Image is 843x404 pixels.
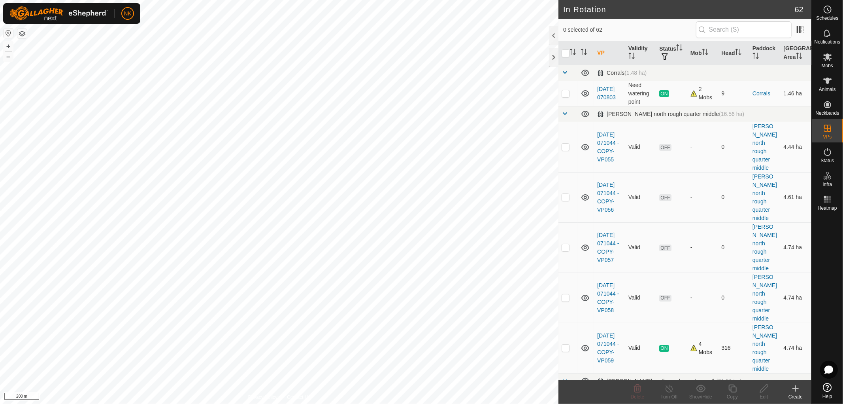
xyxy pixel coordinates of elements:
span: Mobs [822,63,833,68]
h2: In Rotation [563,5,795,14]
button: Map Layers [17,29,27,38]
td: Valid [625,122,656,172]
a: [PERSON_NAME] north rough quarter middle [752,123,777,171]
td: 316 [718,323,749,373]
span: OFF [659,245,671,251]
p-sorticon: Activate to sort [796,54,802,60]
span: ON [659,345,669,352]
span: OFF [659,144,671,151]
td: 0 [718,222,749,273]
th: Head [718,41,749,65]
span: Status [820,158,834,163]
span: Help [822,394,832,399]
td: 4.44 ha [780,122,811,172]
div: - [690,294,715,302]
div: Corrals [597,70,647,76]
span: Notifications [815,40,840,44]
span: Heatmap [818,206,837,211]
span: NK [124,9,131,18]
td: Valid [625,222,656,273]
td: Valid [625,323,656,373]
span: (1.48 ha) [624,70,647,76]
span: (21.51 ha) [716,378,741,384]
span: 62 [795,4,803,15]
span: Infra [822,182,832,187]
div: Create [780,393,811,400]
div: - [690,193,715,201]
img: Gallagher Logo [9,6,108,21]
span: Delete [631,394,645,400]
div: [PERSON_NAME] north rough quarter south [597,378,741,385]
div: Turn Off [653,393,685,400]
span: Neckbands [815,111,839,116]
p-sorticon: Activate to sort [676,46,683,52]
a: [DATE] 071044 - COPY-VP055 [597,131,619,163]
td: 4.61 ha [780,172,811,222]
button: + [4,42,13,51]
a: [PERSON_NAME] north rough quarter middle [752,224,777,271]
a: Privacy Policy [248,394,278,401]
input: Search (S) [696,21,792,38]
a: [PERSON_NAME] north rough quarter middle [752,173,777,221]
th: Status [656,41,687,65]
span: 0 selected of 62 [563,26,696,34]
td: Valid [625,273,656,323]
p-sorticon: Activate to sort [581,50,587,56]
span: ON [659,90,669,97]
a: Contact Us [287,394,310,401]
p-sorticon: Activate to sort [702,50,708,56]
a: [DATE] 071044 - COPY-VP059 [597,332,619,364]
th: Validity [625,41,656,65]
th: [GEOGRAPHIC_DATA] Area [780,41,811,65]
p-sorticon: Activate to sort [628,54,635,60]
span: Schedules [816,16,838,21]
td: Need watering point [625,81,656,106]
span: OFF [659,194,671,201]
p-sorticon: Activate to sort [570,50,576,56]
td: 0 [718,122,749,172]
td: Valid [625,172,656,222]
span: OFF [659,295,671,302]
button: Reset Map [4,28,13,38]
a: Help [812,380,843,402]
th: VP [594,41,625,65]
span: (16.56 ha) [719,111,744,117]
td: 4.74 ha [780,273,811,323]
td: 1.46 ha [780,81,811,106]
a: [DATE] 071044 - COPY-VP056 [597,182,619,213]
a: [DATE] 071044 - COPY-VP057 [597,232,619,263]
span: VPs [823,135,832,139]
th: Paddock [749,41,781,65]
td: 9 [718,81,749,106]
td: 0 [718,273,749,323]
p-sorticon: Activate to sort [735,50,741,56]
a: [PERSON_NAME] north rough quarter middle [752,274,777,322]
div: - [690,243,715,252]
span: Animals [819,87,836,92]
div: Edit [748,393,780,400]
a: [PERSON_NAME] north rough quarter middle [752,324,777,372]
td: 4.74 ha [780,222,811,273]
div: [PERSON_NAME] north rough quarter middle [597,111,744,118]
div: - [690,143,715,151]
a: [DATE] 070803 [597,86,616,101]
a: [DATE] 071044 - COPY-VP058 [597,282,619,313]
td: 0 [718,172,749,222]
td: 4.74 ha [780,323,811,373]
div: 2 Mobs [690,85,715,102]
div: Show/Hide [685,393,717,400]
p-sorticon: Activate to sort [752,54,759,60]
a: Corrals [752,90,770,97]
th: Mob [687,41,719,65]
button: – [4,52,13,61]
div: 4 Mobs [690,340,715,357]
div: Copy [717,393,748,400]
